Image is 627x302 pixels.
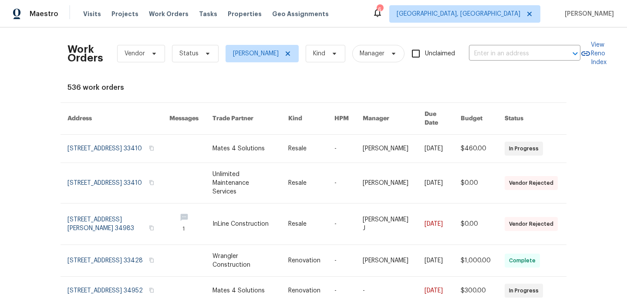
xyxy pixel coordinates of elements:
td: Resale [281,204,327,245]
td: - [327,204,356,245]
td: [PERSON_NAME] [356,245,418,277]
button: Copy Address [148,224,155,232]
td: - [327,163,356,204]
input: Enter in an address [469,47,556,61]
span: Manager [360,49,384,58]
span: Kind [313,49,325,58]
span: Visits [83,10,101,18]
div: 6 [377,5,383,14]
td: - [327,245,356,277]
span: Vendor [125,49,145,58]
th: Address [61,103,162,135]
td: [PERSON_NAME] [356,135,418,163]
th: Trade Partner [206,103,281,135]
span: Unclaimed [425,49,455,58]
span: Work Orders [149,10,189,18]
span: Projects [111,10,138,18]
td: - [327,135,356,163]
th: Kind [281,103,327,135]
td: [PERSON_NAME] J [356,204,418,245]
button: Copy Address [148,286,155,294]
h2: Work Orders [67,45,103,62]
th: HPM [327,103,356,135]
a: View Reno Index [580,41,607,67]
th: Manager [356,103,418,135]
span: Status [179,49,199,58]
span: [GEOGRAPHIC_DATA], [GEOGRAPHIC_DATA] [397,10,520,18]
td: Mates 4 Solutions [206,135,281,163]
span: [PERSON_NAME] [233,49,279,58]
td: InLine Construction [206,204,281,245]
span: Maestro [30,10,58,18]
th: Status [498,103,566,135]
td: [PERSON_NAME] [356,163,418,204]
button: Open [569,48,581,60]
span: Geo Assignments [272,10,329,18]
span: [PERSON_NAME] [561,10,614,18]
th: Budget [454,103,498,135]
span: Tasks [199,11,217,17]
div: 536 work orders [67,83,560,92]
td: Renovation [281,245,327,277]
span: Properties [228,10,262,18]
td: Resale [281,163,327,204]
td: Resale [281,135,327,163]
button: Copy Address [148,256,155,264]
th: Messages [162,103,206,135]
td: Wrangler Construction [206,245,281,277]
td: Unlimited Maintenance Services [206,163,281,204]
th: Due Date [418,103,454,135]
button: Copy Address [148,144,155,152]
